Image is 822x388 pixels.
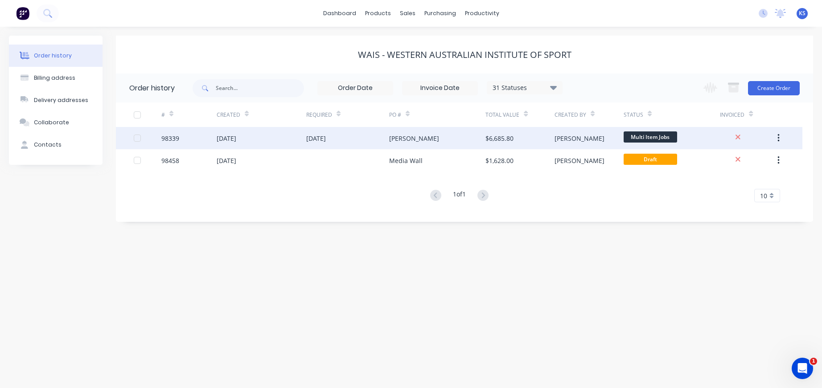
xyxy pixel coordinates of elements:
[34,96,88,104] div: Delivery addresses
[217,102,306,127] div: Created
[9,134,103,156] button: Contacts
[395,7,420,20] div: sales
[34,52,72,60] div: Order history
[487,83,562,93] div: 31 Statuses
[306,111,332,119] div: Required
[555,156,604,165] div: [PERSON_NAME]
[403,82,477,95] input: Invoice Date
[555,111,586,119] div: Created By
[129,83,175,94] div: Order history
[16,7,29,20] img: Factory
[161,111,165,119] div: #
[720,102,775,127] div: Invoiced
[34,118,69,127] div: Collaborate
[624,102,720,127] div: Status
[389,156,423,165] div: Media Wall
[9,67,103,89] button: Billing address
[760,191,767,200] span: 10
[460,7,504,20] div: productivity
[485,102,555,127] div: Total Value
[217,111,240,119] div: Created
[485,111,519,119] div: Total Value
[361,7,395,20] div: products
[161,102,217,127] div: #
[555,102,624,127] div: Created By
[9,45,103,67] button: Order history
[161,156,179,165] div: 98458
[420,7,460,20] div: purchasing
[389,102,486,127] div: PO #
[161,134,179,143] div: 98339
[318,82,393,95] input: Order Date
[217,156,236,165] div: [DATE]
[306,102,389,127] div: Required
[485,134,514,143] div: $6,685.80
[624,131,677,143] span: Multi Item Jobs
[799,9,806,17] span: KS
[624,154,677,165] span: Draft
[34,74,75,82] div: Billing address
[358,49,571,60] div: WAIS - Western Australian Institute of Sport
[306,134,326,143] div: [DATE]
[319,7,361,20] a: dashboard
[389,134,439,143] div: [PERSON_NAME]
[389,111,401,119] div: PO #
[485,156,514,165] div: $1,628.00
[720,111,744,119] div: Invoiced
[810,358,817,365] span: 1
[792,358,813,379] iframe: Intercom live chat
[453,189,466,202] div: 1 of 1
[748,81,800,95] button: Create Order
[216,79,304,97] input: Search...
[217,134,236,143] div: [DATE]
[624,111,643,119] div: Status
[555,134,604,143] div: [PERSON_NAME]
[9,111,103,134] button: Collaborate
[34,141,62,149] div: Contacts
[9,89,103,111] button: Delivery addresses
